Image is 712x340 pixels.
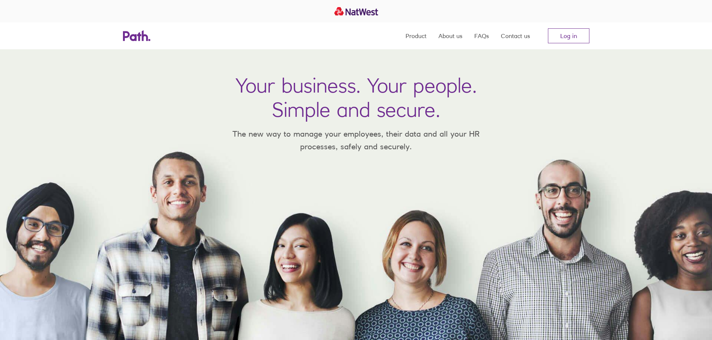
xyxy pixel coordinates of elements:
p: The new way to manage your employees, their data and all your HR processes, safely and securely. [222,128,491,153]
a: Product [406,22,426,49]
a: About us [438,22,462,49]
a: Log in [548,28,589,43]
a: Contact us [501,22,530,49]
a: FAQs [474,22,489,49]
h1: Your business. Your people. Simple and secure. [235,73,477,122]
